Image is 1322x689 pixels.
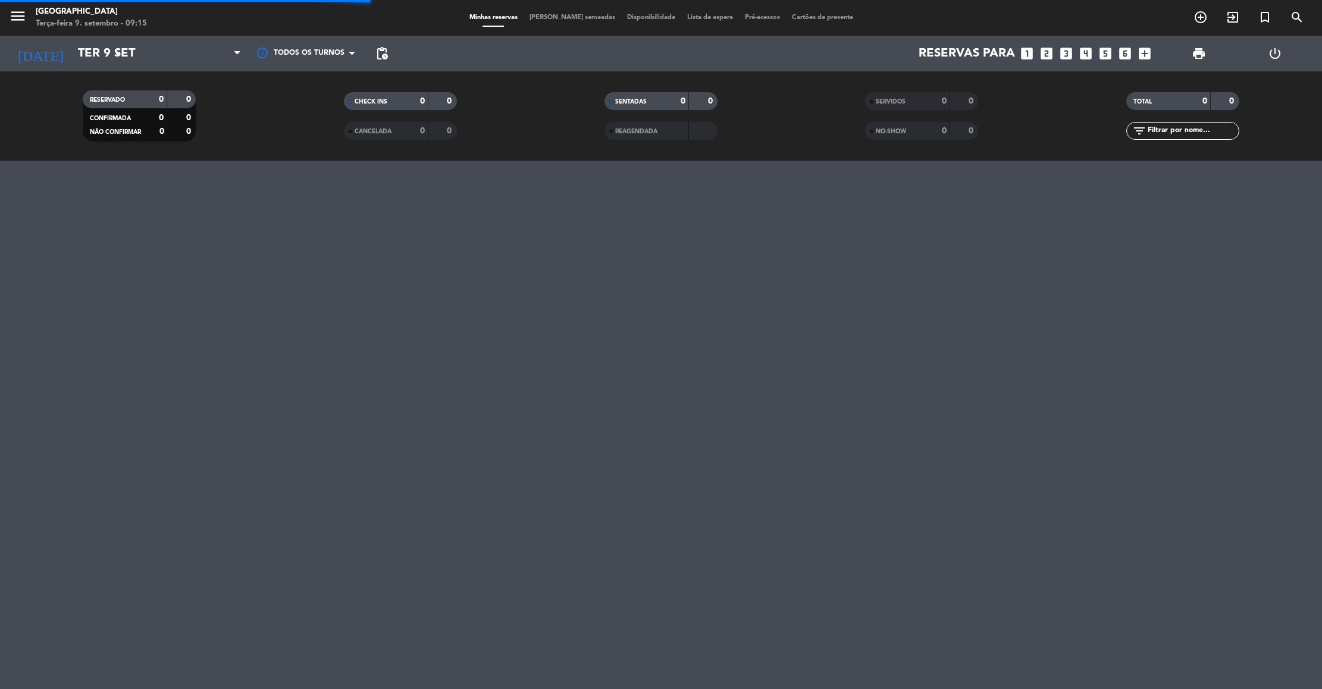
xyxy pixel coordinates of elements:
[90,97,125,103] span: RESERVADO
[681,97,685,105] strong: 0
[1226,10,1240,24] i: exit_to_app
[621,14,681,21] span: Disponibilidade
[420,127,425,135] strong: 0
[447,127,454,135] strong: 0
[615,99,647,105] span: SENTADAS
[1202,97,1207,105] strong: 0
[708,97,715,105] strong: 0
[1058,46,1074,61] i: looks_3
[1146,124,1239,137] input: Filtrar por nome...
[1133,99,1152,105] span: TOTAL
[919,46,1015,61] span: Reservas para
[1193,10,1208,24] i: add_circle_outline
[1268,46,1282,61] i: power_settings_new
[739,14,786,21] span: Pré-acessos
[159,95,164,104] strong: 0
[876,99,906,105] span: SERVIDOS
[186,127,193,136] strong: 0
[420,97,425,105] strong: 0
[1229,97,1236,105] strong: 0
[681,14,739,21] span: Lista de espera
[1237,36,1313,71] div: LOG OUT
[969,97,976,105] strong: 0
[375,46,389,61] span: pending_actions
[524,14,621,21] span: [PERSON_NAME] semeadas
[1290,10,1304,24] i: search
[9,7,27,25] i: menu
[615,129,657,134] span: REAGENDADA
[1192,46,1206,61] span: print
[876,129,906,134] span: NO-SHOW
[159,127,164,136] strong: 0
[1098,46,1113,61] i: looks_5
[1117,46,1133,61] i: looks_6
[786,14,859,21] span: Cartões de presente
[111,46,125,61] i: arrow_drop_down
[942,97,947,105] strong: 0
[355,129,391,134] span: CANCELADA
[942,127,947,135] strong: 0
[1132,124,1146,138] i: filter_list
[186,114,193,122] strong: 0
[1019,46,1035,61] i: looks_one
[447,97,454,105] strong: 0
[186,95,193,104] strong: 0
[90,115,131,121] span: CONFIRMADA
[1078,46,1094,61] i: looks_4
[1137,46,1152,61] i: add_box
[1258,10,1272,24] i: turned_in_not
[9,40,72,67] i: [DATE]
[36,18,147,30] div: Terça-feira 9. setembro - 09:15
[90,129,141,135] span: NÃO CONFIRMAR
[9,7,27,29] button: menu
[463,14,524,21] span: Minhas reservas
[1039,46,1054,61] i: looks_two
[969,127,976,135] strong: 0
[159,114,164,122] strong: 0
[355,99,387,105] span: CHECK INS
[36,6,147,18] div: [GEOGRAPHIC_DATA]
